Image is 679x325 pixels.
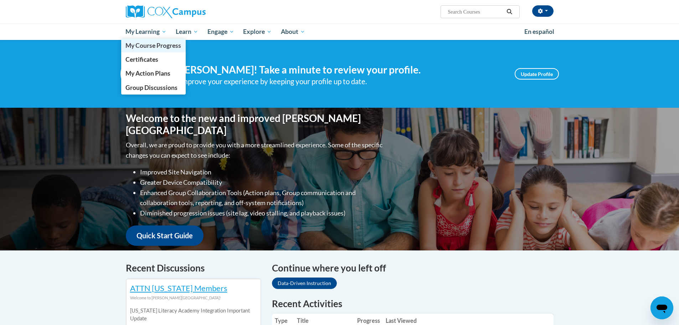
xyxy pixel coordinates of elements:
[207,27,234,36] span: Engage
[176,27,198,36] span: Learn
[276,24,310,40] a: About
[126,261,261,275] h4: Recent Discussions
[447,7,504,16] input: Search Courses
[126,225,204,246] a: Quick Start Guide
[650,296,673,319] iframe: Button to launch messaging window
[125,84,178,91] span: Group Discussions
[140,188,384,208] li: Enhanced Group Collaboration Tools (Action plans, Group communication and collaboration tools, re...
[115,24,564,40] div: Main menu
[272,278,337,289] a: Data-Driven Instruction
[126,112,384,136] h1: Welcome to the new and improved [PERSON_NAME][GEOGRAPHIC_DATA]
[171,24,203,40] a: Learn
[520,24,559,39] a: En español
[203,24,239,40] a: Engage
[121,66,186,80] a: My Action Plans
[125,56,158,63] span: Certificates
[130,307,257,323] p: [US_STATE] Literacy Academy Integration Important Update
[163,64,504,76] h4: Hi [PERSON_NAME]! Take a minute to review your profile.
[140,167,384,177] li: Improved Site Navigation
[130,283,227,293] a: ATTN [US_STATE] Members
[130,294,257,302] div: Welcome to [PERSON_NAME][GEOGRAPHIC_DATA]!
[125,42,181,49] span: My Course Progress
[126,5,261,18] a: Cox Campus
[121,52,186,66] a: Certificates
[126,5,206,18] img: Cox Campus
[121,81,186,95] a: Group Discussions
[504,7,515,16] button: Search
[163,76,504,87] div: Help improve your experience by keeping your profile up to date.
[121,39,186,52] a: My Course Progress
[281,27,305,36] span: About
[238,24,276,40] a: Explore
[120,58,153,90] img: Profile Image
[272,297,554,310] h1: Recent Activities
[524,28,554,35] span: En español
[140,208,384,218] li: Diminished progression issues (site lag, video stalling, and playback issues)
[272,261,554,275] h4: Continue where you left off
[125,27,166,36] span: My Learning
[515,68,559,80] a: Update Profile
[125,70,170,77] span: My Action Plans
[140,177,384,188] li: Greater Device Compatibility
[126,140,384,161] p: Overall, we are proud to provide you with a more streamlined experience. Some of the specific cha...
[243,27,272,36] span: Explore
[121,24,171,40] a: My Learning
[532,5,554,17] button: Account Settings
